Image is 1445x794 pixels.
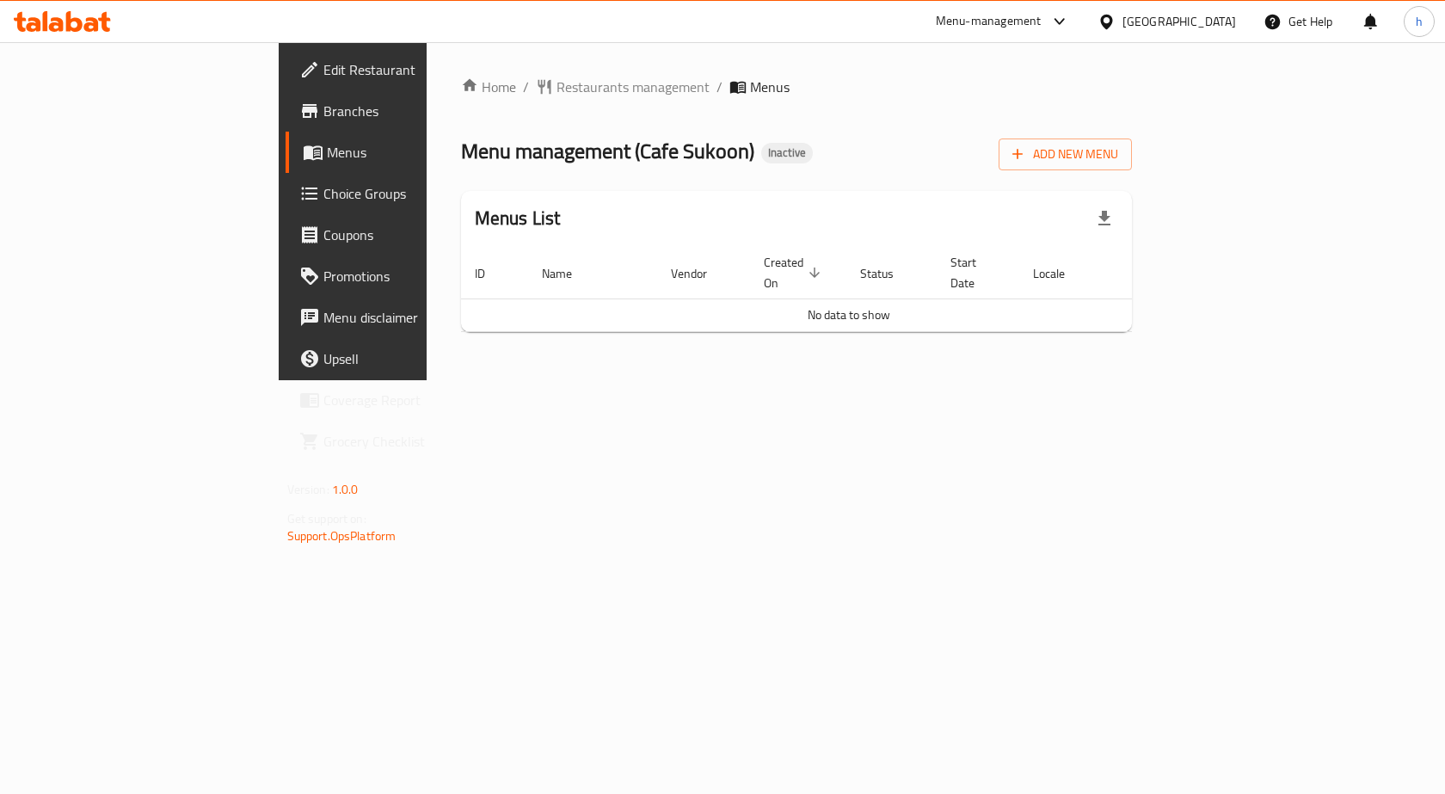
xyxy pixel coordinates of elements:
[327,142,507,163] span: Menus
[286,90,520,132] a: Branches
[323,59,507,80] span: Edit Restaurant
[286,214,520,255] a: Coupons
[323,390,507,410] span: Coverage Report
[761,143,813,163] div: Inactive
[1033,263,1087,284] span: Locale
[286,49,520,90] a: Edit Restaurant
[323,348,507,369] span: Upsell
[1012,144,1118,165] span: Add New Menu
[323,307,507,328] span: Menu disclaimer
[323,266,507,286] span: Promotions
[286,255,520,297] a: Promotions
[323,431,507,452] span: Grocery Checklist
[287,525,397,547] a: Support.OpsPlatform
[323,225,507,245] span: Coupons
[475,263,507,284] span: ID
[332,478,359,501] span: 1.0.0
[286,297,520,338] a: Menu disclaimer
[323,101,507,121] span: Branches
[287,478,329,501] span: Version:
[764,252,826,293] span: Created On
[950,252,999,293] span: Start Date
[1084,198,1125,239] div: Export file
[461,247,1237,332] table: enhanced table
[286,379,520,421] a: Coverage Report
[761,145,813,160] span: Inactive
[286,132,520,173] a: Menus
[523,77,529,97] li: /
[808,304,890,326] span: No data to show
[860,263,916,284] span: Status
[286,421,520,462] a: Grocery Checklist
[936,11,1042,32] div: Menu-management
[461,77,1133,97] nav: breadcrumb
[461,132,754,170] span: Menu management ( Cafe Sukoon )
[542,263,594,284] span: Name
[286,173,520,214] a: Choice Groups
[323,183,507,204] span: Choice Groups
[1108,247,1237,299] th: Actions
[716,77,722,97] li: /
[750,77,790,97] span: Menus
[536,77,710,97] a: Restaurants management
[999,138,1132,170] button: Add New Menu
[475,206,561,231] h2: Menus List
[286,338,520,379] a: Upsell
[556,77,710,97] span: Restaurants management
[287,508,366,530] span: Get support on:
[1122,12,1236,31] div: [GEOGRAPHIC_DATA]
[1416,12,1423,31] span: h
[671,263,729,284] span: Vendor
